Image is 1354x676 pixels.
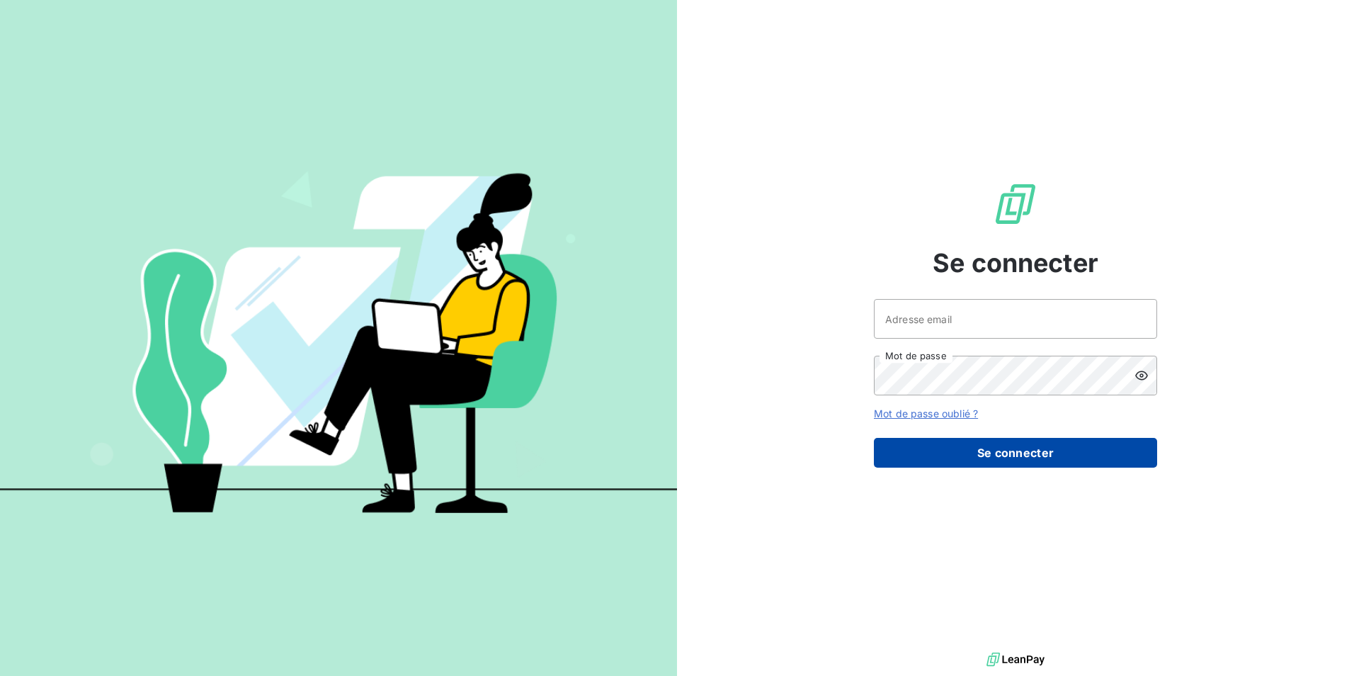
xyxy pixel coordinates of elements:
[933,244,1098,282] span: Se connecter
[874,438,1157,468] button: Se connecter
[993,181,1038,227] img: Logo LeanPay
[986,649,1045,670] img: logo
[874,407,978,419] a: Mot de passe oublié ?
[874,299,1157,339] input: placeholder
